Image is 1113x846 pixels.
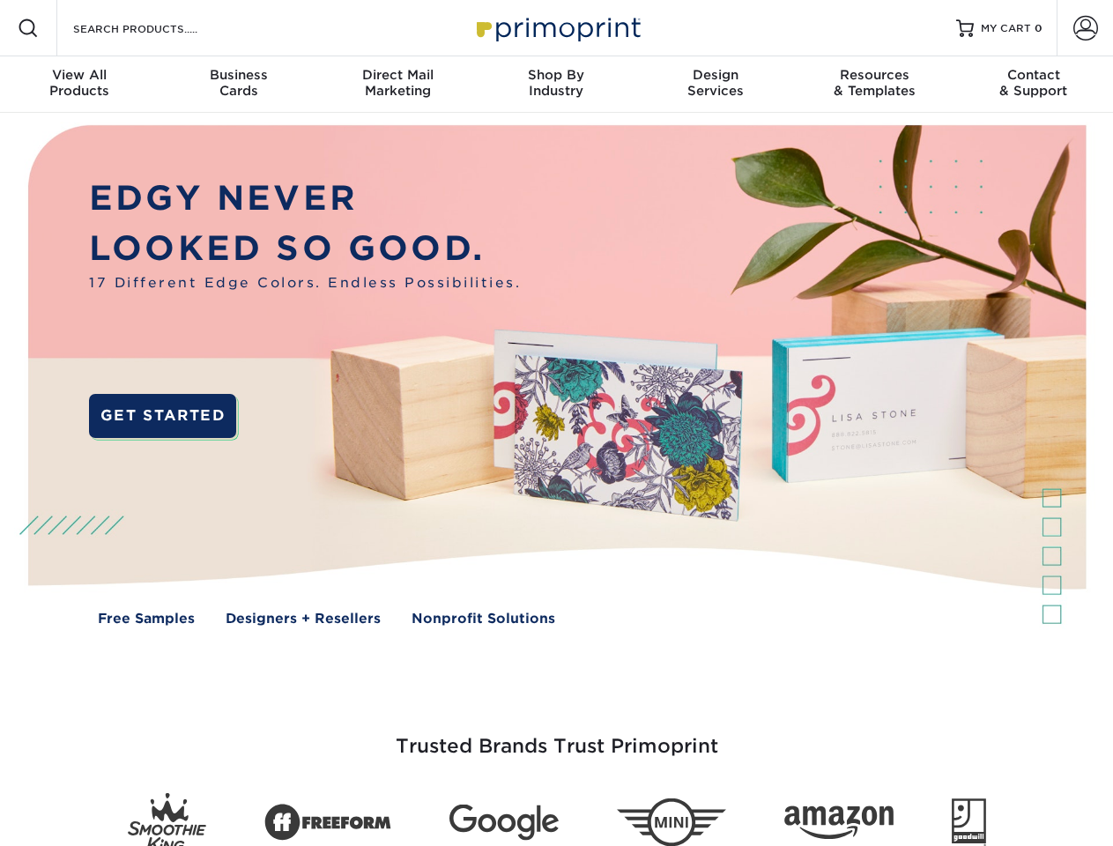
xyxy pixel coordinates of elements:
h3: Trusted Brands Trust Primoprint [41,693,1072,779]
span: 17 Different Edge Colors. Endless Possibilities. [89,273,521,293]
a: Shop ByIndustry [477,56,635,113]
a: Designers + Resellers [226,609,381,629]
a: Free Samples [98,609,195,629]
p: EDGY NEVER [89,174,521,224]
a: Contact& Support [954,56,1113,113]
span: 0 [1035,22,1043,34]
div: Marketing [318,67,477,99]
span: Direct Mail [318,67,477,83]
img: Primoprint [469,9,645,47]
div: Industry [477,67,635,99]
span: Resources [795,67,953,83]
a: Resources& Templates [795,56,953,113]
p: LOOKED SO GOOD. [89,224,521,274]
span: Business [159,67,317,83]
iframe: Google Customer Reviews [4,792,150,840]
a: GET STARTED [89,394,236,438]
img: Amazon [784,806,894,840]
a: Nonprofit Solutions [412,609,555,629]
div: & Support [954,67,1113,99]
div: & Templates [795,67,953,99]
div: Services [636,67,795,99]
a: BusinessCards [159,56,317,113]
span: Design [636,67,795,83]
div: Cards [159,67,317,99]
span: Shop By [477,67,635,83]
img: Google [449,805,559,841]
input: SEARCH PRODUCTS..... [71,18,243,39]
span: MY CART [981,21,1031,36]
span: Contact [954,67,1113,83]
a: Direct MailMarketing [318,56,477,113]
img: Goodwill [952,798,986,846]
a: DesignServices [636,56,795,113]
